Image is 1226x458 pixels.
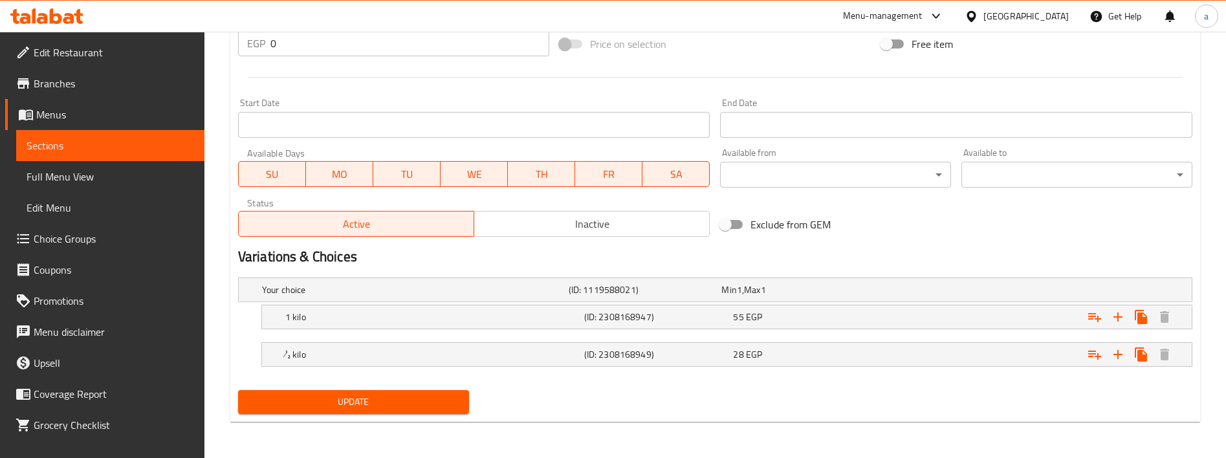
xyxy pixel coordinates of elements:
[27,169,194,184] span: Full Menu View
[744,281,760,298] span: Max
[733,309,743,325] span: 55
[746,346,762,363] span: EGP
[584,348,728,361] h5: (ID: 2308168949)
[262,343,1192,366] div: Expand
[34,45,194,60] span: Edit Restaurant
[238,161,306,187] button: SU
[1130,343,1153,366] button: Clone new choice
[1153,305,1176,329] button: Delete 1 kilo
[642,161,710,187] button: SA
[5,347,204,378] a: Upsell
[27,138,194,153] span: Sections
[244,165,301,184] span: SU
[1083,305,1106,329] button: Add choice group
[508,161,575,187] button: TH
[285,311,579,323] h5: 1 kilo
[580,165,637,184] span: FR
[584,311,728,323] h5: (ID: 2308168947)
[720,162,951,188] div: ​
[238,211,474,237] button: Active
[16,130,204,161] a: Sections
[5,223,204,254] a: Choice Groups
[311,165,368,184] span: MO
[378,165,435,184] span: TU
[5,316,204,347] a: Menu disclaimer
[34,386,194,402] span: Coverage Report
[961,162,1192,188] div: ​
[733,346,743,363] span: 28
[590,36,666,52] span: Price on selection
[306,161,373,187] button: MO
[239,278,1192,301] div: Expand
[1106,305,1130,329] button: Add new choice
[262,283,564,296] h5: Your choice
[5,37,204,68] a: Edit Restaurant
[285,348,579,361] h5: ½ kilo
[746,309,762,325] span: EGP
[238,247,1192,267] h2: Variations & Choices
[34,355,194,371] span: Upsell
[36,107,194,122] span: Menus
[983,9,1069,23] div: [GEOGRAPHIC_DATA]
[5,68,204,99] a: Branches
[16,161,204,192] a: Full Menu View
[474,211,710,237] button: Inactive
[34,324,194,340] span: Menu disclaimer
[5,378,204,409] a: Coverage Report
[912,36,953,52] span: Free item
[244,215,469,234] span: Active
[721,281,736,298] span: Min
[262,305,1192,329] div: Expand
[843,8,923,24] div: Menu-management
[1153,343,1176,366] button: Delete ½ kilo
[16,192,204,223] a: Edit Menu
[373,161,441,187] button: TU
[5,409,204,441] a: Grocery Checklist
[34,76,194,91] span: Branches
[1204,9,1209,23] span: a
[238,390,469,414] button: Update
[27,200,194,215] span: Edit Menu
[34,262,194,278] span: Coupons
[569,283,717,296] h5: (ID: 1119588021)
[1083,343,1106,366] button: Add choice group
[737,281,742,298] span: 1
[446,165,503,184] span: WE
[648,165,705,184] span: SA
[761,281,766,298] span: 1
[34,417,194,433] span: Grocery Checklist
[479,215,705,234] span: Inactive
[270,30,549,56] input: Please enter price
[721,283,870,296] div: ,
[34,231,194,246] span: Choice Groups
[575,161,642,187] button: FR
[5,285,204,316] a: Promotions
[1106,343,1130,366] button: Add new choice
[5,99,204,130] a: Menus
[247,36,265,51] p: EGP
[513,165,570,184] span: TH
[34,293,194,309] span: Promotions
[750,217,831,232] span: Exclude from GEM
[248,394,459,410] span: Update
[5,254,204,285] a: Coupons
[441,161,508,187] button: WE
[1130,305,1153,329] button: Clone new choice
